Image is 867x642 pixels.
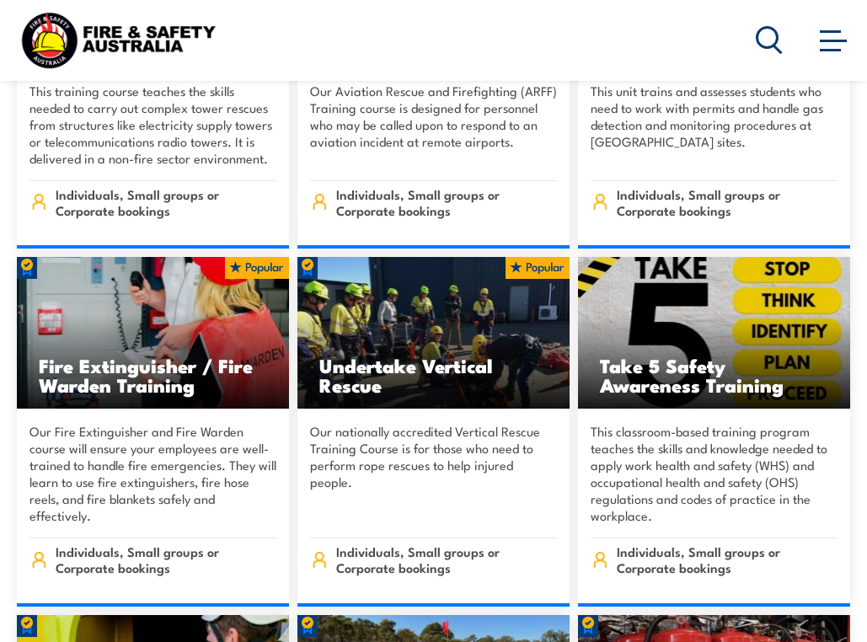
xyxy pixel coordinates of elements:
h3: Take 5 Safety Awareness Training [600,356,828,394]
h3: Fire Extinguisher / Fire Warden Training [39,356,267,394]
span: Individuals, Small groups or Corporate bookings [56,186,277,218]
span: Individuals, Small groups or Corporate bookings [617,543,838,575]
span: Individuals, Small groups or Corporate bookings [336,186,558,218]
span: Individuals, Small groups or Corporate bookings [56,543,277,575]
img: Take 5 Safety Awareness Training [578,257,850,409]
p: This training course teaches the skills needed to carry out complex tower rescues from structures... [29,83,276,167]
img: Undertake Vertical Rescue (1) [297,257,570,409]
a: Fire Extinguisher / Fire Warden Training [17,257,289,409]
p: Our nationally accredited Vertical Rescue Training Course is for those who need to perform rope r... [310,423,557,524]
span: Individuals, Small groups or Corporate bookings [617,186,838,218]
p: Our Fire Extinguisher and Fire Warden course will ensure your employees are well-trained to handl... [29,423,276,524]
span: Individuals, Small groups or Corporate bookings [336,543,558,575]
h3: Undertake Vertical Rescue [319,356,548,394]
img: Fire Extinguisher Fire Warden Training [17,257,289,409]
a: Undertake Vertical Rescue [297,257,570,409]
p: Our Aviation Rescue and Firefighting (ARFF) Training course is designed for personnel who may be ... [310,83,557,167]
p: This unit trains and assesses students who need to work with permits and handle gas detection and... [591,83,838,167]
p: This classroom-based training program teaches the skills and knowledge needed to apply work healt... [591,423,838,524]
